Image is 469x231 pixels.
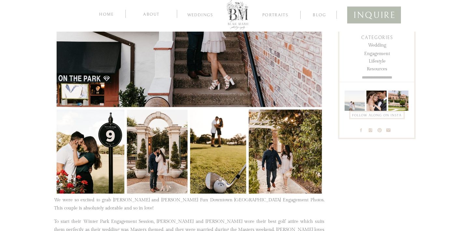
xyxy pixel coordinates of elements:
[350,112,403,118] a: follow along on insta
[353,7,395,20] a: inquire
[183,13,218,19] a: Weddings
[351,50,403,55] a: Engagement
[345,91,365,111] img: Golden skies, soft tides, and love that never gets old 🐚☀️ Between puppy cuddles, editing maratho...
[136,11,167,17] a: about
[351,34,403,39] h2: categories
[307,11,332,18] a: blog
[351,41,403,47] a: Wedding
[260,13,291,19] a: Portraits
[98,11,115,17] a: home
[366,91,387,111] img: No two weddings should look the same because no two couples are the same. Maybe it’s a custom inv...
[351,65,403,71] a: resources
[388,91,408,111] img: I’ve seen a lot of weddings. And if I’ve learned anything, it’s this: the most meaningful, joy-fi...
[351,57,403,63] a: lifestyle
[54,196,324,212] p: We were so excited to grab [PERSON_NAME] and [PERSON_NAME] Fun Downtown [GEOGRAPHIC_DATA] Engagem...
